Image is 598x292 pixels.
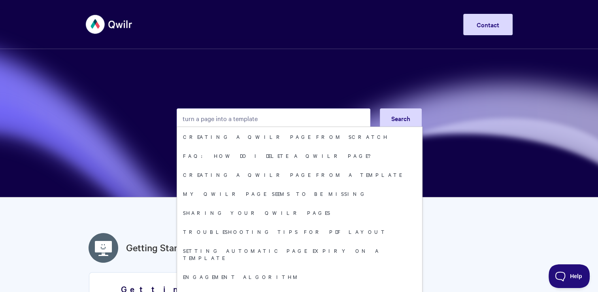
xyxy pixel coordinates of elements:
img: Qwilr Help Center [86,9,133,39]
button: Search [380,108,422,128]
a: Creating a Qwilr Page from Scratch [177,127,422,146]
input: Search the knowledge base [177,108,370,128]
a: FAQ: How do I delete a Qwilr Page? [177,146,422,165]
iframe: Toggle Customer Support [549,264,590,288]
span: Search [391,114,410,123]
a: Getting Started [126,241,191,255]
a: Setting Automatic Page Expiry on a Template [177,241,422,267]
a: Sharing your Qwilr Pages [177,203,422,222]
a: Creating a Qwilr Page from a Template [177,165,422,184]
a: My Qwilr Page seems to be missing [177,184,422,203]
a: Contact [463,14,513,35]
a: Engagement Algorithm [177,267,422,286]
a: Troubleshooting tips for PDF layout [177,222,422,241]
